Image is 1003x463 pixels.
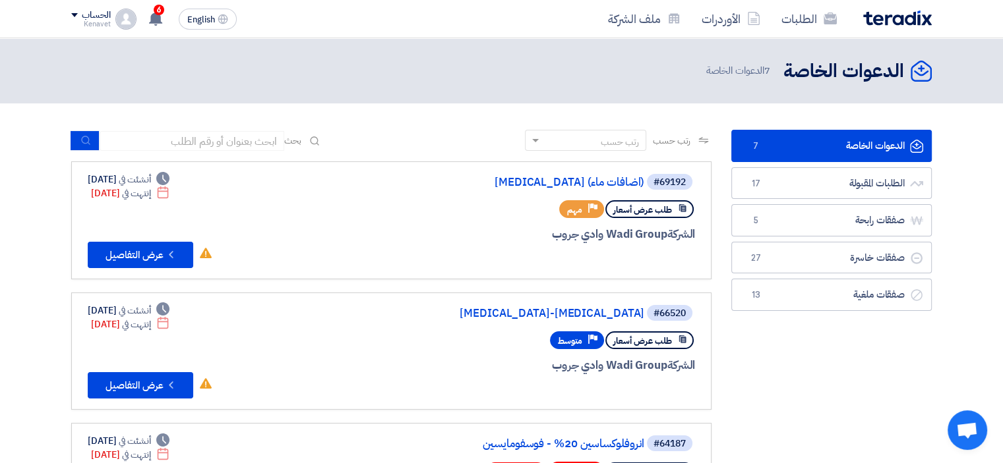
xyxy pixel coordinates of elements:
[88,242,193,268] button: عرض التفاصيل
[119,173,150,186] span: أنشئت في
[653,178,686,187] div: #69192
[88,173,169,186] div: [DATE]
[88,304,169,317] div: [DATE]
[119,304,150,317] span: أنشئت في
[667,357,696,373] span: الشركة
[380,177,644,188] a: [MEDICAL_DATA] (اضافات ماء)
[567,204,582,216] span: مهم
[783,59,904,84] h2: الدعوات الخاصة
[653,134,690,148] span: رتب حسب
[706,63,773,78] span: الدعوات الخاصة
[653,309,686,318] div: #66520
[88,434,169,448] div: [DATE]
[187,15,215,24] span: English
[948,410,987,450] div: Open chat
[667,226,696,242] span: الشركة
[731,242,932,274] a: صفقات خاسرة27
[764,63,770,78] span: 7
[601,135,639,149] div: رتب حسب
[71,20,110,28] div: Kenavet
[179,9,237,30] button: English
[748,214,764,227] span: 5
[115,9,137,30] img: profile_test.png
[748,288,764,302] span: 13
[91,186,169,200] div: [DATE]
[380,308,644,319] a: [MEDICAL_DATA]-[MEDICAL_DATA]
[119,434,150,448] span: أنشئت في
[597,3,691,34] a: ملف الشركة
[691,3,771,34] a: الأوردرات
[613,335,672,347] span: طلب عرض أسعار
[380,438,644,450] a: انروفلوكساسين 20% - فوسفومايسين
[863,11,932,26] img: Teradix logo
[284,134,301,148] span: بحث
[748,252,764,265] span: 27
[731,204,932,236] a: صفقات رابحة5
[613,204,672,216] span: طلب عرض أسعار
[731,130,932,162] a: الدعوات الخاصة7
[731,167,932,200] a: الطلبات المقبولة17
[122,317,150,331] span: إنتهت في
[748,140,764,153] span: 7
[88,372,193,398] button: عرض التفاصيل
[122,186,150,200] span: إنتهت في
[378,357,695,374] div: Wadi Group وادي جروب
[122,448,150,462] span: إنتهت في
[748,177,764,190] span: 17
[91,448,169,462] div: [DATE]
[100,131,284,151] input: ابحث بعنوان أو رقم الطلب
[653,439,686,449] div: #64187
[771,3,847,34] a: الطلبات
[731,279,932,311] a: صفقات ملغية13
[82,10,110,21] div: الحساب
[558,335,582,347] span: متوسط
[154,5,164,15] span: 6
[91,317,169,331] div: [DATE]
[378,226,695,243] div: Wadi Group وادي جروب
